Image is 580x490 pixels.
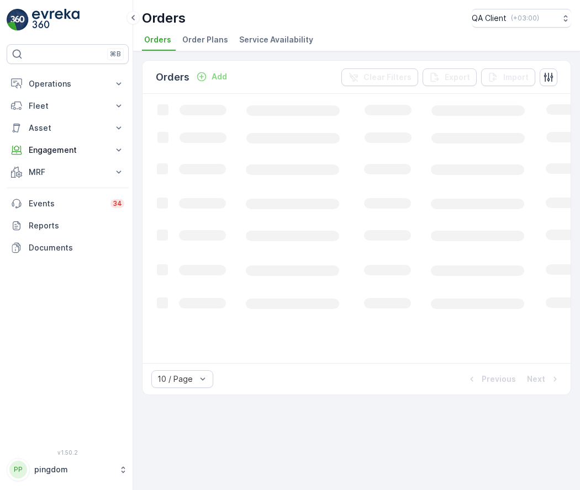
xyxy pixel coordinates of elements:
[32,9,80,31] img: logo_light-DOdMpM7g.png
[7,458,129,481] button: PPpingdom
[7,139,129,161] button: Engagement
[7,117,129,139] button: Asset
[472,9,571,28] button: QA Client(+03:00)
[212,71,227,82] p: Add
[445,72,470,83] p: Export
[465,372,517,386] button: Previous
[113,199,122,208] p: 34
[423,68,477,86] button: Export
[110,50,121,58] p: ⌘B
[7,161,129,183] button: MRF
[142,9,186,27] p: Orders
[482,374,516,385] p: Previous
[526,372,562,386] button: Next
[7,449,129,456] span: v 1.50.2
[182,34,228,45] span: Order Plans
[481,68,535,86] button: Import
[7,215,129,237] a: Reports
[472,13,507,24] p: QA Client
[29,198,104,209] p: Events
[144,34,171,45] span: Orders
[29,220,124,231] p: Reports
[29,145,107,156] p: Engagement
[29,100,107,111] p: Fleet
[192,70,231,83] button: Add
[7,237,129,259] a: Documents
[527,374,545,385] p: Next
[29,78,107,89] p: Operations
[7,193,129,215] a: Events34
[9,461,27,478] div: PP
[7,95,129,117] button: Fleet
[7,73,129,95] button: Operations
[511,14,539,23] p: ( +03:00 )
[34,464,113,475] p: pingdom
[29,242,124,253] p: Documents
[341,68,418,86] button: Clear Filters
[156,70,189,85] p: Orders
[239,34,313,45] span: Service Availability
[29,122,107,134] p: Asset
[7,9,29,31] img: logo
[503,72,529,83] p: Import
[363,72,412,83] p: Clear Filters
[29,167,107,178] p: MRF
